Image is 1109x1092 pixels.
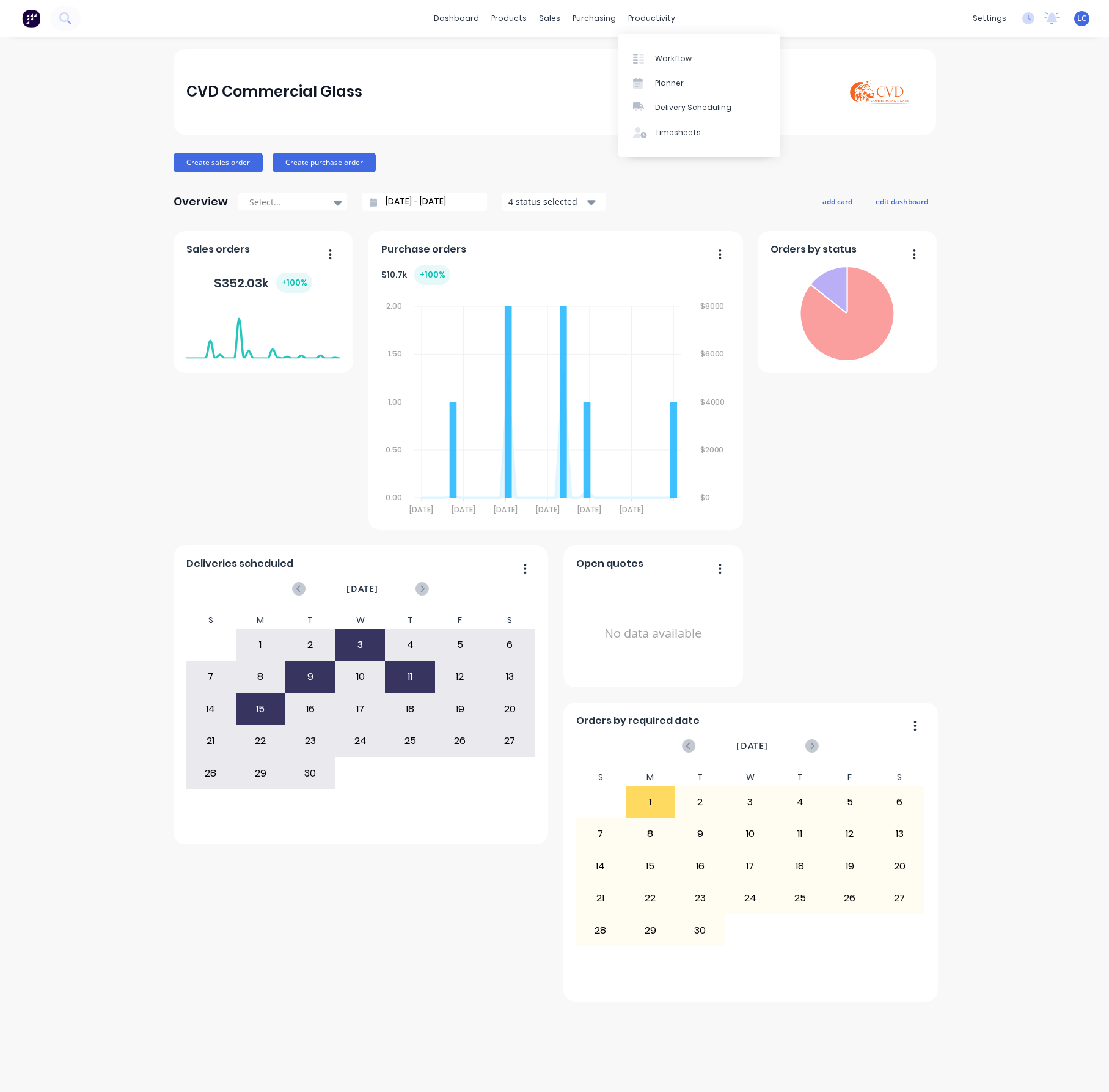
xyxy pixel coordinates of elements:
div: T [675,769,725,786]
div: Timesheets [655,127,701,138]
div: 12 [436,662,485,692]
div: 16 [676,851,725,882]
div: 5 [436,630,485,660]
div: S [576,769,626,786]
div: F [825,769,875,786]
div: 11 [386,662,434,692]
div: 28 [186,758,235,788]
div: 27 [485,726,534,756]
span: [DATE] [736,739,768,753]
div: 13 [875,819,924,849]
div: 14 [576,851,625,882]
div: 8 [626,819,675,849]
span: Orders by required date [576,714,700,728]
button: Create sales order [174,153,263,172]
div: + 100 % [414,265,450,285]
div: 23 [286,726,335,756]
div: 14 [186,694,235,725]
div: products [485,9,533,28]
div: Workflow [655,53,692,64]
div: 2 [286,630,335,660]
tspan: 1.00 [388,397,402,407]
div: 24 [726,883,775,913]
div: 27 [875,883,924,913]
div: M [236,611,286,629]
tspan: [DATE] [536,505,560,515]
div: 19 [436,694,485,725]
div: 5 [825,787,874,817]
div: 24 [336,726,385,756]
div: 17 [336,694,385,725]
div: 30 [676,915,725,945]
span: Sales orders [186,242,250,257]
tspan: $0 [700,493,710,503]
div: purchasing [566,9,622,28]
tspan: [DATE] [494,505,518,515]
button: 4 status selected [502,193,606,211]
div: Delivery Scheduling [655,102,731,113]
div: W [725,769,775,786]
span: Deliveries scheduled [186,556,293,571]
div: 4 status selected [508,195,585,208]
div: $ 352.03k [214,273,312,293]
div: 6 [485,630,534,660]
div: $ 10.7k [381,265,450,285]
div: T [385,611,435,629]
button: add card [814,193,860,209]
div: 3 [336,630,385,660]
div: 8 [236,662,285,692]
tspan: [DATE] [410,505,434,515]
div: 25 [386,726,434,756]
div: 18 [386,694,434,725]
div: 15 [236,694,285,725]
div: Planner [655,78,684,89]
div: productivity [622,9,681,28]
div: 19 [825,851,874,882]
div: No data available [576,576,730,692]
tspan: $2000 [700,445,724,455]
tspan: [DATE] [578,505,602,515]
div: 13 [485,662,534,692]
div: 7 [576,819,625,849]
div: 17 [726,851,775,882]
tspan: $6000 [700,349,725,359]
div: 30 [286,758,335,788]
img: CVD Commercial Glass [837,60,923,124]
tspan: 2.00 [386,301,402,311]
div: + 100 % [276,273,312,293]
div: 29 [626,915,675,945]
span: [DATE] [346,582,378,596]
div: S [485,611,535,629]
div: 10 [336,662,385,692]
div: S [874,769,924,786]
div: 25 [775,883,824,913]
div: 10 [726,819,775,849]
a: Planner [618,71,780,95]
tspan: $8000 [700,301,725,311]
div: Overview [174,190,228,214]
div: T [285,611,335,629]
div: CVD Commercial Glass [186,79,362,104]
a: Timesheets [618,120,780,145]
div: S [186,611,236,629]
div: 4 [386,630,434,660]
div: 29 [236,758,285,788]
div: settings [967,9,1012,28]
div: 20 [485,694,534,725]
button: edit dashboard [868,193,936,209]
div: 22 [236,726,285,756]
div: 26 [436,726,485,756]
div: sales [533,9,566,28]
div: 11 [775,819,824,849]
div: 23 [676,883,725,913]
tspan: 0.50 [386,445,402,455]
tspan: [DATE] [620,505,644,515]
div: 20 [875,851,924,882]
div: 21 [186,726,235,756]
tspan: [DATE] [452,505,475,515]
div: 26 [825,883,874,913]
div: 21 [576,883,625,913]
div: 7 [186,662,235,692]
div: 18 [775,851,824,882]
div: W [335,611,386,629]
